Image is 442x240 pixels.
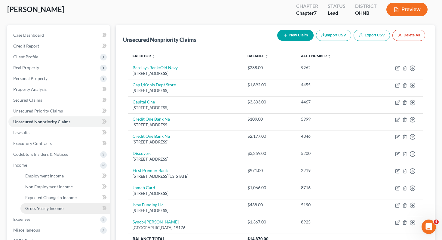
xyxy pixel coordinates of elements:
i: unfold_more [152,54,155,58]
span: Client Profile [13,54,38,59]
div: [STREET_ADDRESS] [133,191,238,196]
span: Lawsuits [13,130,29,135]
i: unfold_more [265,54,269,58]
div: 4455 [301,82,361,88]
span: Non Employment Income [25,184,73,189]
div: 5999 [301,116,361,122]
div: $971.00 [247,168,292,174]
div: $1,066.00 [247,185,292,191]
span: [PERSON_NAME] [7,5,64,14]
div: 8716 [301,185,361,191]
span: Real Property [13,65,39,70]
div: $288.00 [247,65,292,71]
button: Preview [386,3,428,16]
div: OHNB [355,10,377,17]
span: Secured Claims [13,97,42,103]
span: Gross Yearly Income [25,206,63,211]
a: Executory Contracts [8,138,110,149]
a: Lvnv Funding Llc [133,202,164,207]
div: 4467 [301,99,361,105]
div: [STREET_ADDRESS] [133,122,238,128]
div: [STREET_ADDRESS] [133,139,238,145]
a: Acct Number unfold_more [301,54,331,58]
div: 5200 [301,150,361,156]
span: Property Analysis [13,87,47,92]
a: Unsecured Nonpriority Claims [8,116,110,127]
span: Codebtors Insiders & Notices [13,152,68,157]
div: Unsecured Nonpriority Claims [123,36,196,43]
span: Credit Report [13,43,39,48]
div: Status [328,3,345,10]
div: 8925 [301,219,361,225]
button: New Claim [277,30,314,41]
span: Income [13,162,27,168]
a: Non Employment Income [20,181,110,192]
div: [STREET_ADDRESS] [133,88,238,94]
a: Case Dashboard [8,30,110,41]
div: [STREET_ADDRESS] [133,156,238,162]
span: Expenses [13,217,30,222]
div: $1,892.00 [247,82,292,88]
span: Miscellaneous [13,227,40,232]
iframe: Intercom live chat [422,220,436,234]
div: $1,367.00 [247,219,292,225]
a: Property Analysis [8,84,110,95]
a: Gross Yearly Income [20,203,110,214]
div: 4346 [301,133,361,139]
a: Employment Income [20,171,110,181]
a: Syncb/[PERSON_NAME] [133,219,179,224]
div: $3,303.00 [247,99,292,105]
a: Creditor unfold_more [133,54,155,58]
a: Balance unfold_more [247,54,269,58]
a: Unsecured Priority Claims [8,106,110,116]
span: 7 [314,10,317,16]
div: 2219 [301,168,361,174]
div: 9262 [301,65,361,71]
div: [STREET_ADDRESS] [133,105,238,111]
div: [STREET_ADDRESS] [133,71,238,76]
a: First Premier Bank [133,168,168,173]
i: unfold_more [327,54,331,58]
div: $438.00 [247,202,292,208]
a: Barclays Bank/Old Navy [133,65,178,70]
a: Cap1/Kohls Dept Store [133,82,176,87]
a: Jpmcb Card [133,185,155,190]
button: Delete All [392,30,425,41]
div: [STREET_ADDRESS] [133,208,238,214]
span: Personal Property [13,76,48,81]
span: 4 [434,220,439,224]
span: Expected Change in Income [25,195,77,200]
a: Credit Report [8,41,110,51]
a: Expected Change in Income [20,192,110,203]
span: Case Dashboard [13,32,44,38]
div: Lead [328,10,345,17]
a: Lawsuits [8,127,110,138]
div: Chapter [296,10,318,17]
div: Chapter [296,3,318,10]
div: $3,259.00 [247,150,292,156]
span: Employment Income [25,173,64,178]
div: $2,177.00 [247,133,292,139]
a: Export CSV [354,30,390,41]
a: Secured Claims [8,95,110,106]
a: Credit One Bank Na [133,116,170,122]
div: 5190 [301,202,361,208]
div: District [355,3,377,10]
span: Executory Contracts [13,141,52,146]
div: [STREET_ADDRESS][US_STATE] [133,174,238,179]
div: $109.00 [247,116,292,122]
a: Capital One [133,99,155,104]
button: Import CSV [316,30,351,41]
div: [GEOGRAPHIC_DATA] 19176 [133,225,238,231]
a: Discoverc [133,151,152,156]
a: Credit One Bank Na [133,134,170,139]
span: Unsecured Priority Claims [13,108,63,113]
span: Unsecured Nonpriority Claims [13,119,70,124]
